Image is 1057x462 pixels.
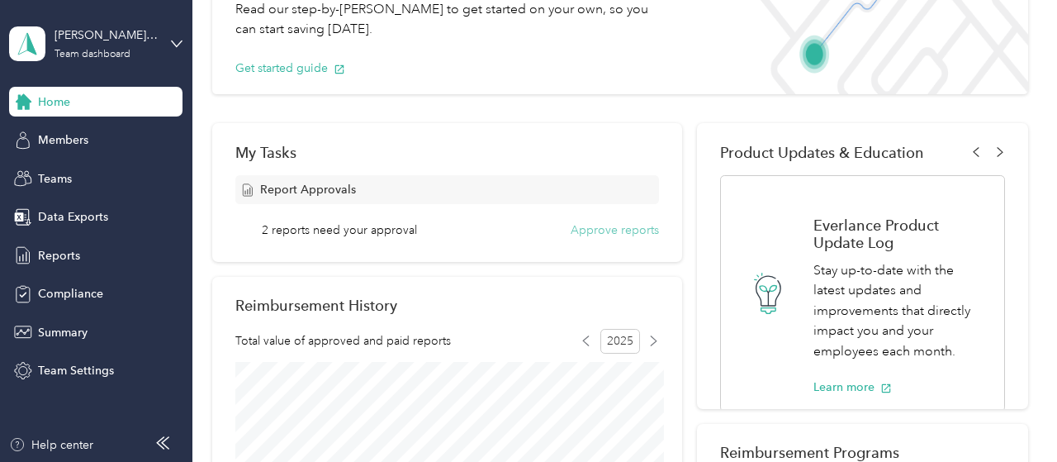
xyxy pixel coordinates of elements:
span: Data Exports [38,208,108,226]
span: Report Approvals [260,181,356,198]
h1: Everlance Product Update Log [813,217,988,251]
span: Total value of approved and paid reports [235,332,451,350]
span: 2 reports need your approval [262,221,417,239]
span: Teams [38,170,72,188]
div: [PERSON_NAME][EMAIL_ADDRESS][PERSON_NAME][DOMAIN_NAME] [55,26,158,44]
span: Members [38,131,88,149]
h2: Reimbursement Programs [720,444,1006,461]
span: Summary [38,324,88,341]
button: Learn more [813,379,892,396]
button: Get started guide [235,60,345,77]
div: Team dashboard [55,50,130,60]
h2: Reimbursement History [235,297,397,314]
span: 2025 [600,329,640,354]
div: My Tasks [235,144,659,161]
iframe: Everlance-gr Chat Button Frame [965,369,1057,462]
span: Home [38,93,70,111]
span: Team Settings [38,362,114,379]
span: Reports [38,247,80,264]
p: Stay up-to-date with the latest updates and improvements that directly impact you and your employ... [813,260,988,362]
button: Approve reports [571,221,659,239]
span: Product Updates & Education [720,144,924,161]
button: Help center [9,436,93,454]
span: Compliance [38,285,103,302]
